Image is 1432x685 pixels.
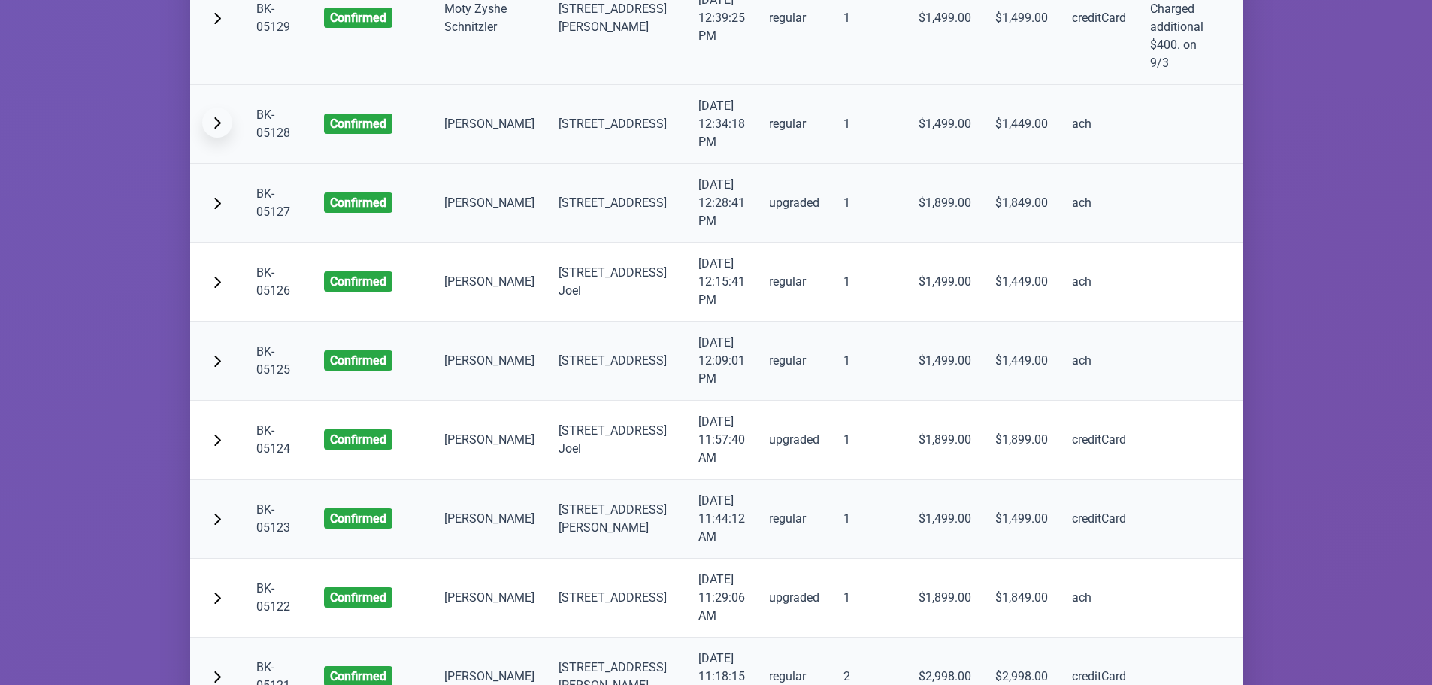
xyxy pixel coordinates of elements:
td: [STREET_ADDRESS] [546,322,686,401]
td: 1 [831,85,907,164]
td: $1,849.00 [983,164,1060,243]
td: $1,899.00 [907,401,983,480]
td: creditCard [1060,401,1138,480]
td: $1,449.00 [983,85,1060,164]
td: [PERSON_NAME] [432,85,546,164]
td: 1 [831,243,907,322]
td: 1 [831,401,907,480]
a: BK-05124 [256,423,290,456]
td: [DATE] 11:57:40 AM [686,401,757,480]
span: confirmed [324,429,392,450]
a: BK-05128 [256,108,290,140]
td: [DATE] 12:15:41 PM [686,243,757,322]
td: creditCard [1060,480,1138,559]
span: confirmed [324,114,392,134]
td: regular [757,85,831,164]
span: confirmed [324,350,392,371]
td: [DATE] 12:34:18 PM [686,85,757,164]
td: [STREET_ADDRESS] Joel [546,243,686,322]
td: $1,499.00 [907,480,983,559]
td: ach [1060,322,1138,401]
a: BK-05126 [256,265,290,298]
td: [PERSON_NAME] [432,480,546,559]
td: upgraded [757,559,831,638]
td: [PERSON_NAME] [432,559,546,638]
td: 1 [831,164,907,243]
td: regular [757,322,831,401]
td: [STREET_ADDRESS] Joel [546,401,686,480]
td: $1,899.00 [983,401,1060,480]
td: upgraded [757,164,831,243]
td: [STREET_ADDRESS] [546,559,686,638]
td: [STREET_ADDRESS] [546,164,686,243]
td: [DATE] 11:29:06 AM [686,559,757,638]
td: [STREET_ADDRESS] [546,85,686,164]
span: confirmed [324,271,392,292]
span: confirmed [324,587,392,608]
td: [STREET_ADDRESS] [PERSON_NAME] [546,480,686,559]
td: [PERSON_NAME] [432,243,546,322]
td: regular [757,480,831,559]
td: $1,849.00 [983,559,1060,638]
td: ach [1060,85,1138,164]
td: $1,449.00 [983,322,1060,401]
td: 1 [831,559,907,638]
a: BK-05125 [256,344,290,377]
a: BK-05129 [256,2,290,34]
td: $1,499.00 [907,85,983,164]
span: confirmed [324,508,392,529]
a: BK-05123 [256,502,290,535]
td: $1,499.00 [907,322,983,401]
td: ach [1060,559,1138,638]
td: [PERSON_NAME] [432,322,546,401]
a: BK-05127 [256,186,290,219]
a: BK-05122 [256,581,290,614]
td: [DATE] 11:44:12 AM [686,480,757,559]
td: ach [1060,164,1138,243]
td: $1,499.00 [907,243,983,322]
td: [DATE] 12:28:41 PM [686,164,757,243]
td: 1 [831,480,907,559]
td: [PERSON_NAME] [432,401,546,480]
td: [PERSON_NAME] [432,164,546,243]
td: ach [1060,243,1138,322]
td: $1,499.00 [983,480,1060,559]
td: regular [757,243,831,322]
td: [DATE] 12:09:01 PM [686,322,757,401]
td: $1,899.00 [907,164,983,243]
td: $1,449.00 [983,243,1060,322]
td: 1 [831,322,907,401]
span: confirmed [324,192,392,213]
span: confirmed [324,8,392,28]
td: $1,899.00 [907,559,983,638]
td: upgraded [757,401,831,480]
